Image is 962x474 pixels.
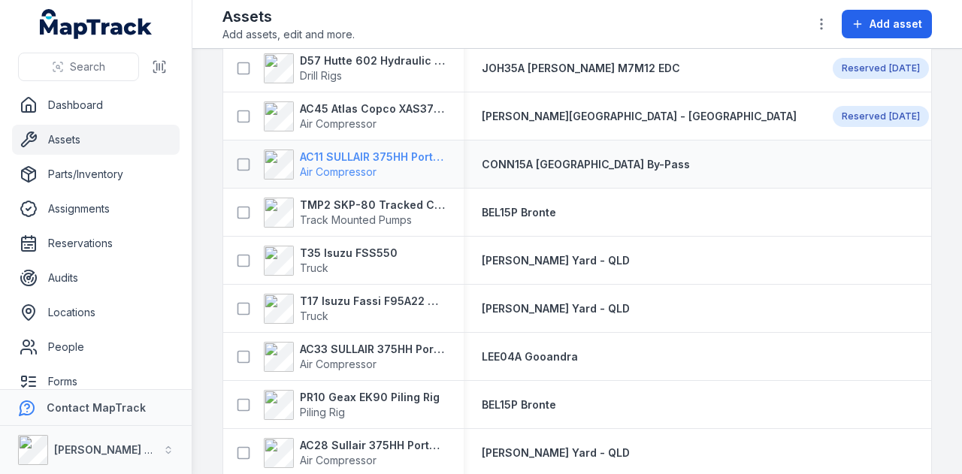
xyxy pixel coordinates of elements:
a: [PERSON_NAME][GEOGRAPHIC_DATA] - [GEOGRAPHIC_DATA] [482,109,797,124]
span: [DATE] [889,62,920,74]
time: 13/10/2025, 12:00:00 am [889,62,920,74]
a: Assets [12,125,180,155]
strong: AC45 Atlas Copco XAS375TA [300,101,446,116]
span: Add asset [870,17,922,32]
a: JOH35A [PERSON_NAME] M7M12 EDC [482,61,680,76]
a: Forms [12,367,180,397]
a: Dashboard [12,90,180,120]
span: Truck [300,261,328,274]
span: CONN15A [GEOGRAPHIC_DATA] By-Pass [482,158,690,171]
time: 28/09/2025, 12:00:00 am [889,110,920,122]
span: LEE04A Gooandra [482,350,578,363]
span: [PERSON_NAME] Yard - QLD [482,254,630,267]
a: TMP2 SKP-80 Tracked Concrete PumpTrack Mounted Pumps [264,198,446,228]
a: D57 Hutte 602 Hydraulic Crawler DrillDrill Rigs [264,53,446,83]
a: MapTrack [40,9,153,39]
div: Reserved [833,106,929,127]
strong: AC11 SULLAIR 375HH Portable Compressor [300,149,446,165]
a: [PERSON_NAME] Yard - QLD [482,445,630,460]
span: Drill Rigs [300,69,342,82]
h2: Assets [222,6,355,27]
span: Air Compressor [300,358,377,370]
a: AC45 Atlas Copco XAS375TAAir Compressor [264,101,446,131]
span: [DATE] [889,110,920,122]
strong: AC28 Sullair 375HH Portable Compressor [300,438,446,453]
span: BEL15P Bronte [482,398,556,411]
button: Add asset [842,10,932,38]
a: Reserved[DATE] [833,106,929,127]
a: People [12,332,180,362]
a: T17 Isuzu Fassi F95A22 with HiabTruck [264,294,446,324]
strong: T17 Isuzu Fassi F95A22 with Hiab [300,294,446,309]
a: LEE04A Gooandra [482,349,578,364]
strong: AC33 SULLAIR 375HH Portable Compressor [300,342,446,357]
strong: D57 Hutte 602 Hydraulic Crawler Drill [300,53,446,68]
span: Air Compressor [300,165,377,178]
a: AC11 SULLAIR 375HH Portable CompressorAir Compressor [264,149,446,180]
a: Parts/Inventory [12,159,180,189]
a: Assignments [12,194,180,224]
a: Reserved[DATE] [833,58,929,79]
strong: [PERSON_NAME] Group [54,443,177,456]
span: Truck [300,309,328,322]
span: Piling Rig [300,406,345,418]
span: Air Compressor [300,117,377,130]
a: PR10 Geax EK90 Piling RigPiling Rig [264,390,440,420]
a: [PERSON_NAME] Yard - QLD [482,301,630,316]
strong: T35 Isuzu FSS550 [300,246,398,261]
a: BEL15P Bronte [482,397,556,412]
strong: PR10 Geax EK90 Piling Rig [300,390,440,405]
span: Track Mounted Pumps [300,213,412,226]
span: BEL15P Bronte [482,206,556,219]
a: AC33 SULLAIR 375HH Portable CompressorAir Compressor [264,342,446,372]
div: Reserved [833,58,929,79]
span: Search [70,59,105,74]
span: [PERSON_NAME] Yard - QLD [482,446,630,459]
a: Locations [12,297,180,328]
a: Reservations [12,228,180,258]
span: Air Compressor [300,454,377,466]
strong: Contact MapTrack [47,401,146,414]
button: Search [18,53,139,81]
a: Audits [12,263,180,293]
a: AC28 Sullair 375HH Portable CompressorAir Compressor [264,438,446,468]
a: [PERSON_NAME] Yard - QLD [482,253,630,268]
span: [PERSON_NAME][GEOGRAPHIC_DATA] - [GEOGRAPHIC_DATA] [482,110,797,122]
a: CONN15A [GEOGRAPHIC_DATA] By-Pass [482,157,690,172]
span: Add assets, edit and more. [222,27,355,42]
span: JOH35A [PERSON_NAME] M7M12 EDC [482,62,680,74]
span: [PERSON_NAME] Yard - QLD [482,302,630,315]
strong: TMP2 SKP-80 Tracked Concrete Pump [300,198,446,213]
a: BEL15P Bronte [482,205,556,220]
a: T35 Isuzu FSS550Truck [264,246,398,276]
